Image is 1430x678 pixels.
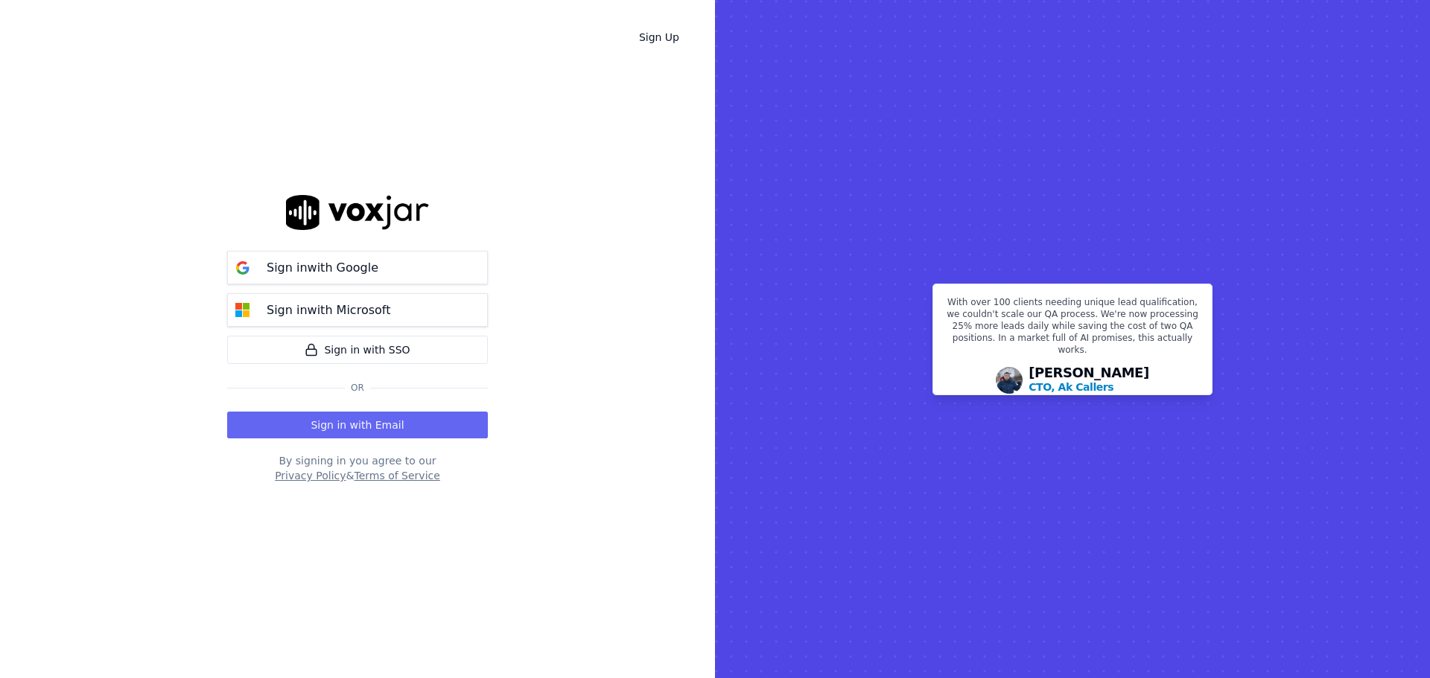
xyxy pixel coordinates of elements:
p: CTO, Ak Callers [1029,380,1113,394]
p: With over 100 clients needing unique lead qualification, we couldn't scale our QA process. We're ... [942,296,1203,362]
button: Sign in with Email [227,412,488,438]
button: Terms of Service [354,468,439,483]
button: Privacy Policy [275,468,346,483]
img: google Sign in button [228,253,258,283]
img: logo [286,195,429,230]
img: microsoft Sign in button [228,295,258,325]
img: Avatar [996,367,1023,394]
p: Sign in with Google [267,259,378,277]
div: [PERSON_NAME] [1029,366,1149,394]
button: Sign inwith Google [227,251,488,284]
button: Sign inwith Microsoft [227,293,488,327]
span: Or [345,382,370,394]
div: By signing in you agree to our & [227,453,488,483]
a: Sign in with SSO [227,336,488,364]
p: Sign in with Microsoft [267,301,390,319]
a: Sign Up [627,24,691,51]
